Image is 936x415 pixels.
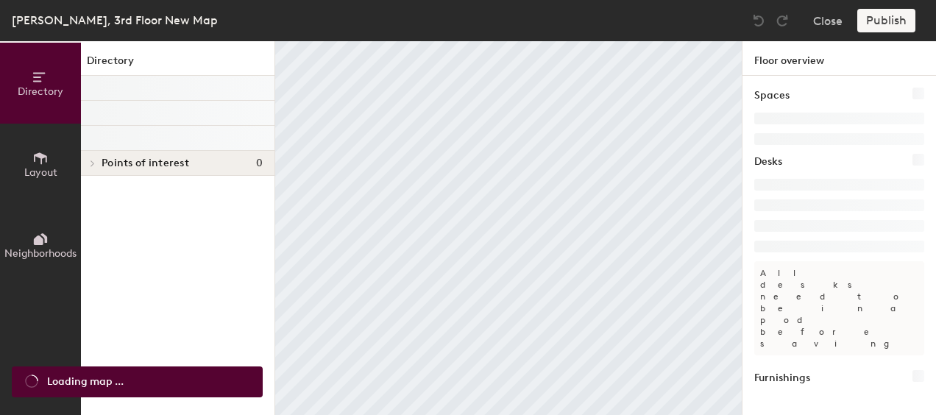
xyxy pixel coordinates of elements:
[754,370,810,386] h1: Furnishings
[102,157,189,169] span: Points of interest
[18,85,63,98] span: Directory
[754,154,782,170] h1: Desks
[775,13,790,28] img: Redo
[754,261,924,355] p: All desks need to be in a pod before saving
[47,374,124,390] span: Loading map ...
[256,157,263,169] span: 0
[813,9,843,32] button: Close
[4,247,77,260] span: Neighborhoods
[81,53,274,76] h1: Directory
[754,88,790,104] h1: Spaces
[12,11,218,29] div: [PERSON_NAME], 3rd Floor New Map
[751,13,766,28] img: Undo
[742,41,936,76] h1: Floor overview
[275,41,742,415] canvas: Map
[24,166,57,179] span: Layout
